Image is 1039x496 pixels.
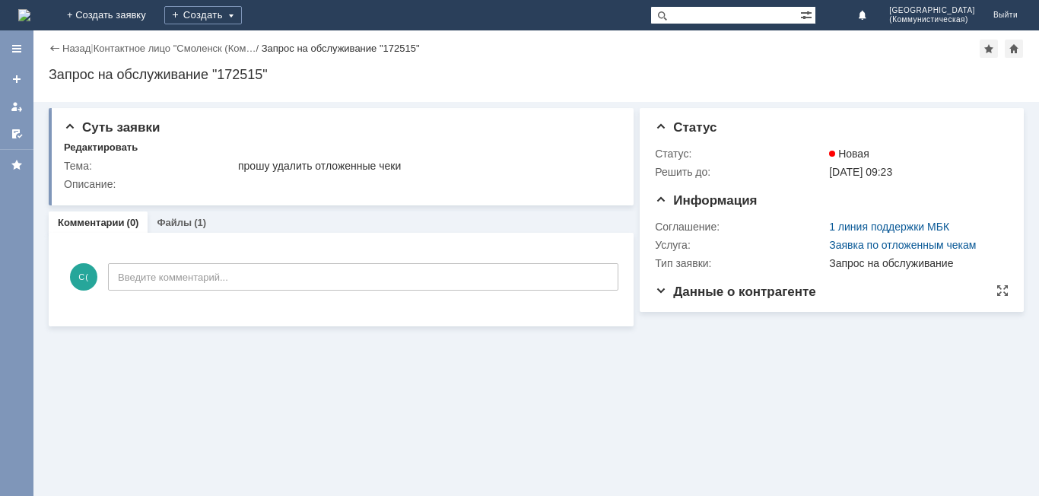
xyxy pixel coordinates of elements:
div: Услуга: [655,239,826,251]
span: Расширенный поиск [800,7,815,21]
a: Мои заявки [5,94,29,119]
div: Описание: [64,178,616,190]
div: Создать [164,6,242,24]
div: прошу удалить отложенные чеки [238,160,613,172]
div: На всю страницу [996,285,1009,297]
span: (Коммунистическая) [889,15,975,24]
a: Файлы [157,217,192,228]
span: Суть заявки [64,120,160,135]
div: Тема: [64,160,235,172]
div: (0) [127,217,139,228]
a: Перейти на домашнюю страницу [18,9,30,21]
span: Статус [655,120,716,135]
span: [DATE] 09:23 [829,166,892,178]
div: Запрос на обслуживание [829,257,1002,269]
a: 1 линия поддержки МБК [829,221,949,233]
span: Новая [829,148,869,160]
a: Контактное лицо "Смоленск (Ком… [94,43,256,54]
div: Статус: [655,148,826,160]
div: Тип заявки: [655,257,826,269]
a: Комментарии [58,217,125,228]
a: Заявка по отложенным чекам [829,239,976,251]
span: Данные о контрагенте [655,285,816,299]
div: Добавить в избранное [980,40,998,58]
div: (1) [194,217,206,228]
span: Информация [655,193,757,208]
img: logo [18,9,30,21]
div: | [91,42,93,53]
div: Сделать домашней страницей [1005,40,1023,58]
div: Запрос на обслуживание "172515" [262,43,420,54]
div: Соглашение: [655,221,826,233]
span: С( [70,263,97,291]
div: / [94,43,262,54]
a: Создать заявку [5,67,29,91]
span: [GEOGRAPHIC_DATA] [889,6,975,15]
a: Мои согласования [5,122,29,146]
div: Редактировать [64,141,138,154]
div: Запрос на обслуживание "172515" [49,67,1024,82]
a: Назад [62,43,91,54]
div: Решить до: [655,166,826,178]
